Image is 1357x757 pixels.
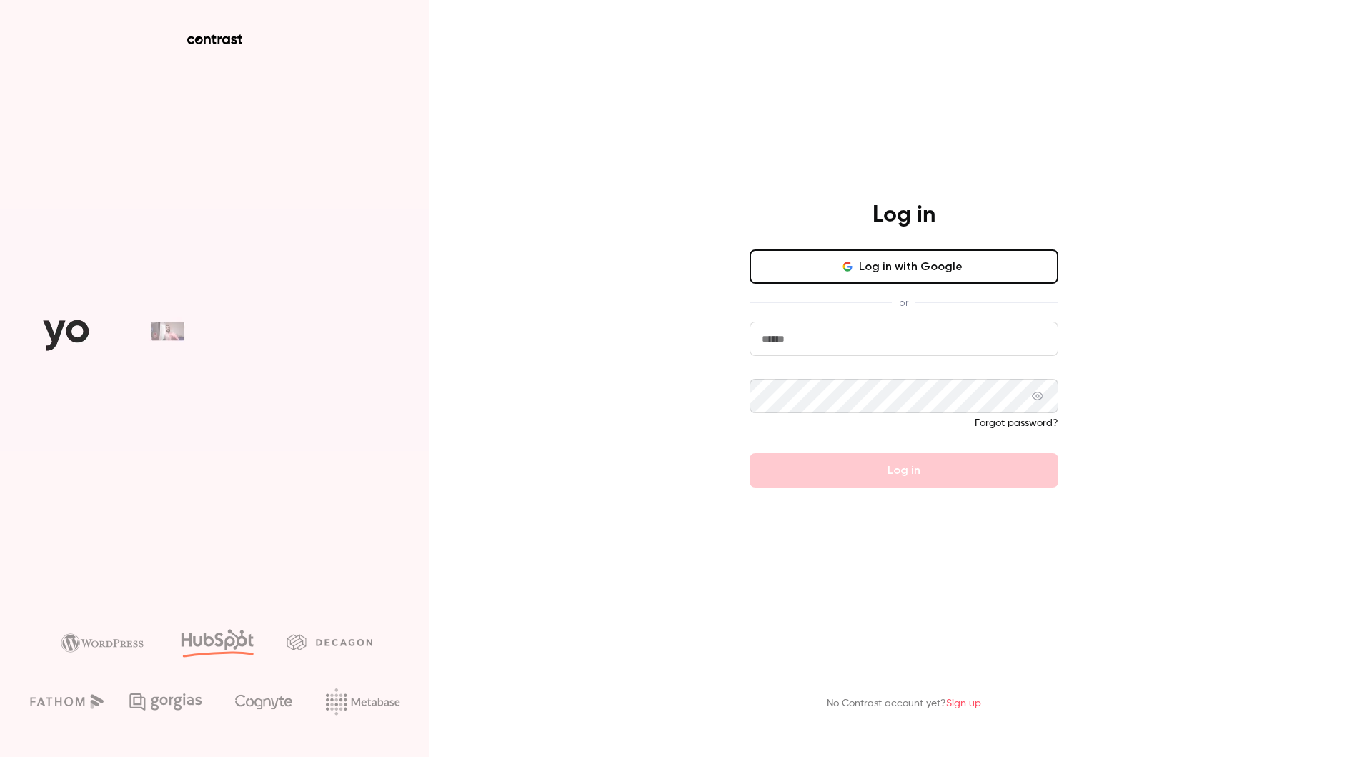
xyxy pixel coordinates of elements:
[892,295,915,310] span: or
[873,201,935,229] h4: Log in
[827,696,981,711] p: No Contrast account yet?
[975,418,1058,428] a: Forgot password?
[287,634,372,650] img: decagon
[750,249,1058,284] button: Log in with Google
[946,698,981,708] a: Sign up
